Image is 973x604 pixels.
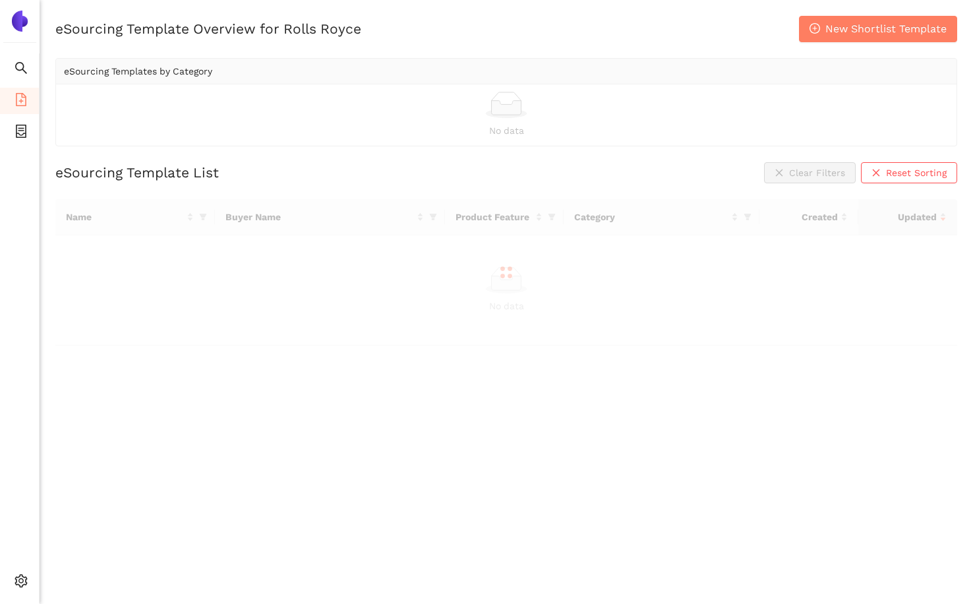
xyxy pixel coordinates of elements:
span: close [871,168,881,179]
span: New Shortlist Template [825,20,947,37]
span: container [15,120,28,146]
h2: eSourcing Template List [55,163,219,182]
button: closeReset Sorting [861,162,957,183]
span: plus-circle [810,23,820,36]
button: closeClear Filters [764,162,856,183]
span: setting [15,570,28,596]
span: file-add [15,88,28,115]
div: No data [64,123,949,138]
span: eSourcing Templates by Category [64,66,212,76]
h2: eSourcing Template Overview for Rolls Royce [55,19,361,38]
span: search [15,57,28,83]
button: plus-circleNew Shortlist Template [799,16,957,42]
span: Reset Sorting [886,166,947,180]
img: Logo [9,11,30,32]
